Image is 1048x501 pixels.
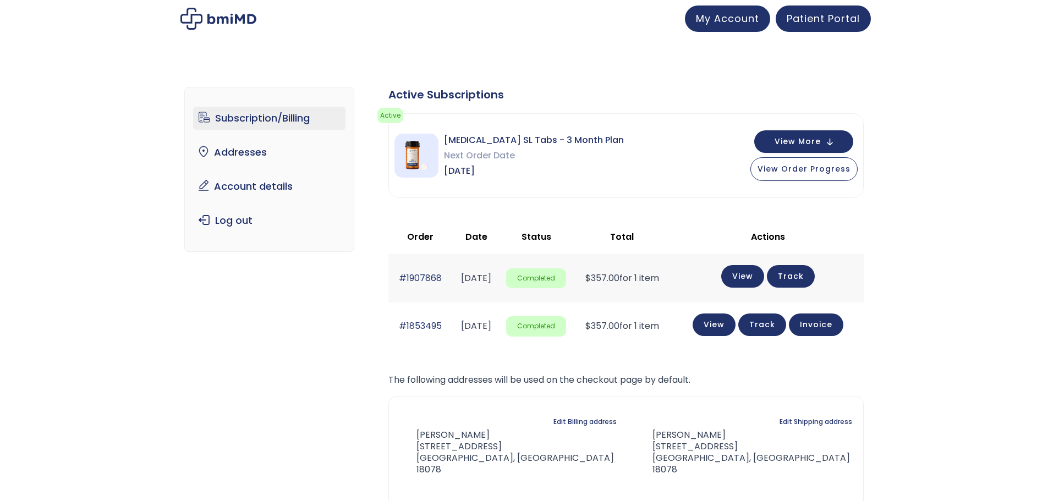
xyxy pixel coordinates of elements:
a: Addresses [193,141,345,164]
img: Sermorelin SL Tabs - 3 Month Plan [394,134,438,178]
a: Account details [193,175,345,198]
span: $ [585,320,591,332]
a: #1853495 [399,320,442,332]
span: [MEDICAL_DATA] SL Tabs - 3 Month Plan [444,133,624,148]
span: My Account [696,12,759,25]
a: View [721,265,764,288]
span: Order [407,230,434,243]
span: Date [465,230,487,243]
button: View Order Progress [750,157,858,181]
span: Active [377,108,403,123]
td: for 1 item [572,302,672,350]
p: The following addresses will be used on the checkout page by default. [388,372,864,388]
a: View [693,313,736,336]
td: for 1 item [572,254,672,302]
a: Track [767,265,815,288]
span: Actions [751,230,785,243]
a: Edit Shipping address [780,414,852,430]
div: Active Subscriptions [388,87,864,102]
a: Log out [193,209,345,232]
a: Subscription/Billing [193,107,345,130]
a: Patient Portal [776,5,871,32]
address: [PERSON_NAME] [STREET_ADDRESS] [GEOGRAPHIC_DATA], [GEOGRAPHIC_DATA] 18078 [635,430,852,475]
a: My Account [685,5,770,32]
button: View More [754,130,853,153]
span: View More [775,138,821,145]
a: Track [738,313,786,336]
span: 357.00 [585,272,619,284]
span: View Order Progress [758,163,851,174]
span: Patient Portal [787,12,860,25]
a: #1907868 [399,272,442,284]
a: Edit Billing address [553,414,617,430]
time: [DATE] [461,320,491,332]
span: Completed [506,316,566,337]
nav: Account pages [184,87,354,252]
address: [PERSON_NAME] [STREET_ADDRESS] [GEOGRAPHIC_DATA], [GEOGRAPHIC_DATA] 18078 [400,430,617,475]
time: [DATE] [461,272,491,284]
span: Completed [506,268,566,289]
span: Next Order Date [444,148,624,163]
a: Invoice [789,313,843,336]
img: My account [180,8,256,30]
span: Status [522,230,551,243]
span: [DATE] [444,163,624,179]
span: 357.00 [585,320,619,332]
span: $ [585,272,591,284]
span: Total [610,230,634,243]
